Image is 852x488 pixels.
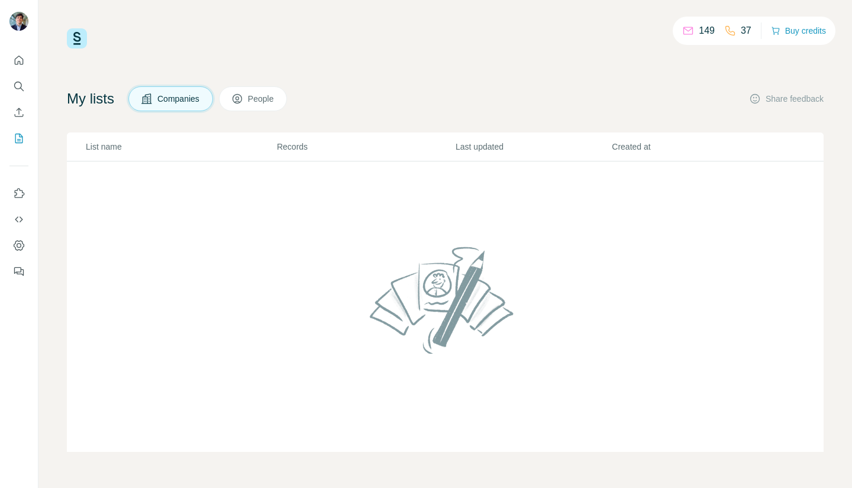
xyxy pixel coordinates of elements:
[699,24,715,38] p: 149
[771,22,826,39] button: Buy credits
[67,89,114,108] h4: My lists
[9,183,28,204] button: Use Surfe on LinkedIn
[248,93,275,105] span: People
[9,261,28,282] button: Feedback
[67,28,87,49] img: Surfe Logo
[741,24,751,38] p: 37
[365,237,526,363] img: No lists found
[9,235,28,256] button: Dashboard
[277,141,454,153] p: Records
[9,209,28,230] button: Use Surfe API
[456,141,611,153] p: Last updated
[9,76,28,97] button: Search
[157,93,201,105] span: Companies
[9,128,28,149] button: My lists
[612,141,767,153] p: Created at
[9,50,28,71] button: Quick start
[86,141,276,153] p: List name
[9,12,28,31] img: Avatar
[749,93,824,105] button: Share feedback
[9,102,28,123] button: Enrich CSV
